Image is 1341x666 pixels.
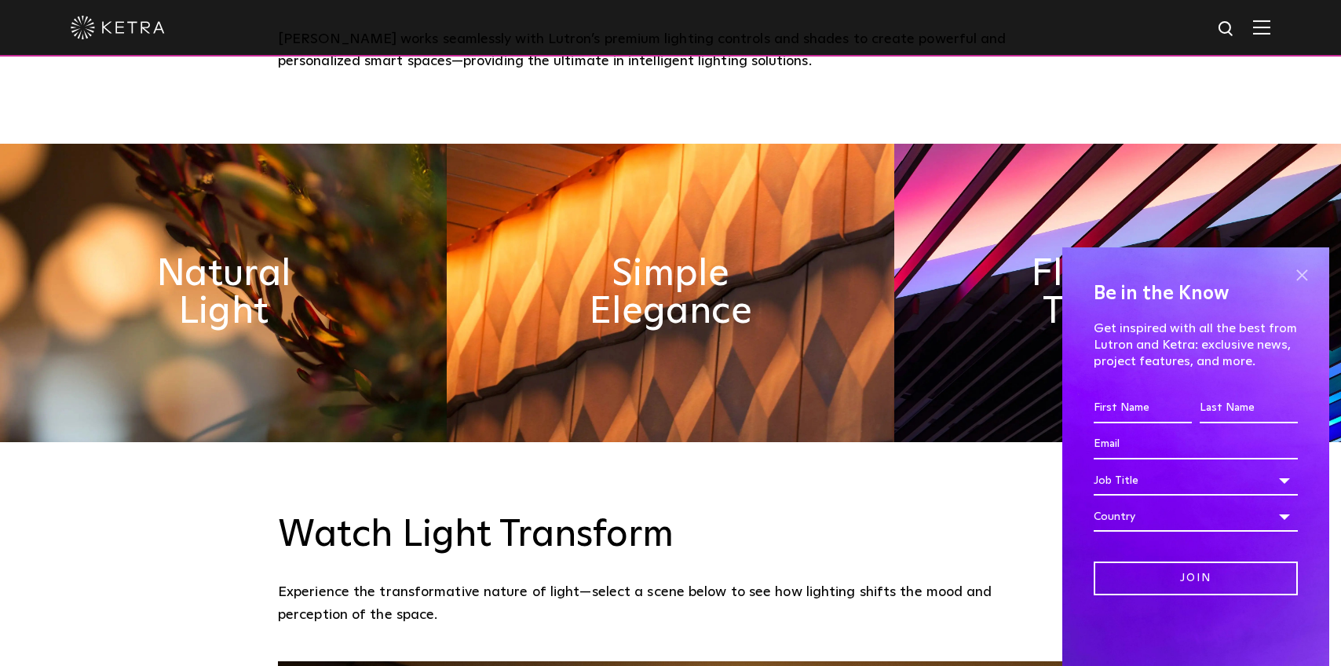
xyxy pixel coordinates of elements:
[1006,255,1230,331] h2: Flexible & Timeless
[1094,430,1298,459] input: Email
[1094,562,1298,595] input: Join
[559,255,783,331] h2: Simple Elegance
[1200,393,1298,423] input: Last Name
[894,144,1341,442] img: flexible_timeless_ketra
[278,513,1063,558] h3: Watch Light Transform
[1253,20,1270,35] img: Hamburger%20Nav.svg
[1217,20,1237,39] img: search icon
[111,255,335,331] h2: Natural Light
[447,144,893,442] img: simple_elegance
[1094,279,1298,309] h4: Be in the Know
[1094,466,1298,496] div: Job Title
[1094,502,1298,532] div: Country
[1094,393,1192,423] input: First Name
[1094,320,1298,369] p: Get inspired with all the best from Lutron and Ketra: exclusive news, project features, and more.
[278,581,1055,626] p: Experience the transformative nature of light—select a scene below to see how lighting shifts the...
[71,16,165,39] img: ketra-logo-2019-white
